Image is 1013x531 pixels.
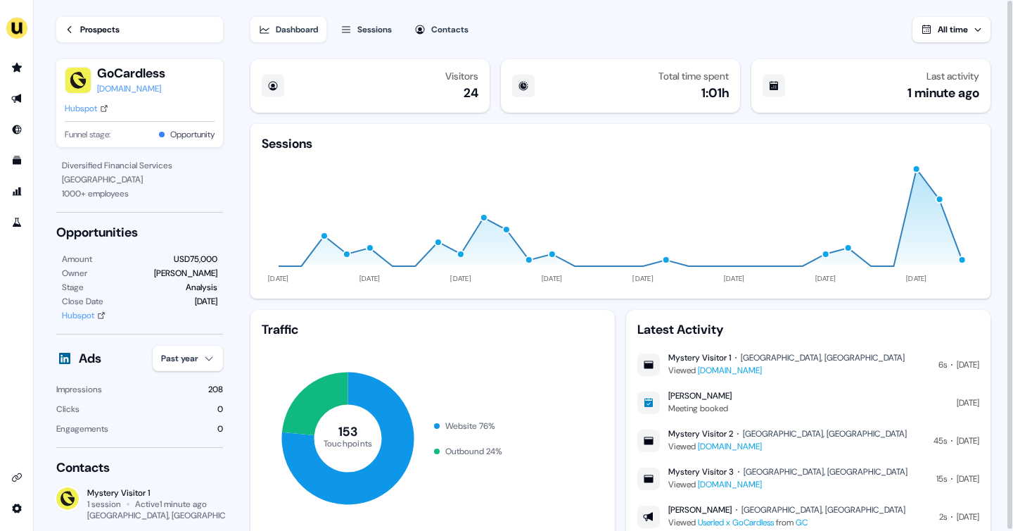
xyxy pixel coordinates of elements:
[912,17,990,42] button: All time
[668,401,732,416] div: Meeting booked
[62,266,87,280] div: Owner
[324,437,373,449] tspan: Touchpoints
[65,101,97,115] div: Hubspot
[79,350,101,367] div: Ads
[741,352,905,363] div: [GEOGRAPHIC_DATA], [GEOGRAPHIC_DATA]
[332,17,400,42] button: Sessions
[62,294,103,308] div: Close Date
[926,70,979,82] div: Last activity
[938,358,947,372] div: 6s
[741,504,905,516] div: [GEOGRAPHIC_DATA], [GEOGRAPHIC_DATA]
[743,428,907,439] div: [GEOGRAPHIC_DATA], [GEOGRAPHIC_DATA]
[269,274,290,283] tspan: [DATE]
[174,252,217,266] div: USD75,000
[936,472,947,486] div: 15s
[262,321,604,338] div: Traffic
[186,280,217,294] div: Analysis
[668,428,733,439] div: Mystery Visitor 2
[668,466,734,477] div: Mystery Visitor 3
[6,211,28,234] a: Go to experiments
[445,419,495,433] div: Website 76 %
[208,382,223,396] div: 208
[56,382,102,396] div: Impressions
[56,224,223,241] div: Opportunities
[359,274,381,283] tspan: [DATE]
[65,127,110,142] span: Funnel stage:
[668,516,905,530] div: Viewed from
[135,499,207,510] div: Active 1 minute ago
[217,422,223,436] div: 0
[62,173,217,187] div: [GEOGRAPHIC_DATA]
[957,472,979,486] div: [DATE]
[698,517,774,528] a: Userled x GoCardless
[276,23,318,37] div: Dashboard
[6,466,28,489] a: Go to integrations
[357,23,392,37] div: Sessions
[62,158,217,173] div: Diversified Financial Services
[698,479,762,490] a: [DOMAIN_NAME]
[62,252,92,266] div: Amount
[217,402,223,416] div: 0
[724,274,745,283] tspan: [DATE]
[464,85,478,101] div: 24
[195,294,217,308] div: [DATE]
[445,70,478,82] div: Visitors
[56,459,223,476] div: Contacts
[906,274,927,283] tspan: [DATE]
[957,396,979,410] div: [DATE]
[668,352,731,363] div: Mystery Visitor 1
[6,118,28,141] a: Go to Inbound
[668,363,905,377] div: Viewed
[153,346,223,371] button: Past year
[668,477,907,492] div: Viewed
[939,510,947,524] div: 2s
[957,510,979,524] div: [DATE]
[6,87,28,110] a: Go to outbound experience
[62,308,94,323] div: Hubspot
[701,85,729,101] div: 1:01h
[154,266,217,280] div: [PERSON_NAME]
[934,434,947,448] div: 45s
[744,466,907,477] div: [GEOGRAPHIC_DATA], [GEOGRAPHIC_DATA]
[957,434,979,448] div: [DATE]
[542,274,563,283] tspan: [DATE]
[668,504,732,516] div: [PERSON_NAME]
[250,17,326,42] button: Dashboard
[80,23,120,37] div: Prospects
[431,23,469,37] div: Contacts
[698,365,762,376] a: [DOMAIN_NAME]
[62,187,217,201] div: 1000 + employees
[87,487,223,499] div: Mystery Visitor 1
[62,308,106,323] a: Hubspot
[698,441,762,452] a: [DOMAIN_NAME]
[262,135,312,152] div: Sessions
[56,422,108,436] div: Engagements
[56,402,79,416] div: Clicks
[815,274,836,283] tspan: [DATE]
[62,280,84,294] div: Stage
[668,439,907,454] div: Viewed
[668,390,732,401] div: [PERSON_NAME]
[6,56,28,79] a: Go to prospects
[907,85,979,101] div: 1 minute ago
[170,127,215,142] button: Opportunity
[6,497,28,520] a: Go to integrations
[97,82,165,96] a: [DOMAIN_NAME]
[658,70,729,82] div: Total time spent
[97,65,165,82] button: GoCardless
[445,444,502,458] div: Outbound 24 %
[87,510,253,521] div: [GEOGRAPHIC_DATA], [GEOGRAPHIC_DATA]
[56,17,223,42] a: Prospects
[87,499,121,510] div: 1 session
[6,149,28,172] a: Go to templates
[633,274,654,283] tspan: [DATE]
[406,17,477,42] button: Contacts
[65,101,108,115] a: Hubspot
[637,321,979,338] div: Latest Activity
[938,24,968,35] span: All time
[339,423,358,440] tspan: 153
[796,517,808,528] a: GC
[957,358,979,372] div: [DATE]
[451,274,472,283] tspan: [DATE]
